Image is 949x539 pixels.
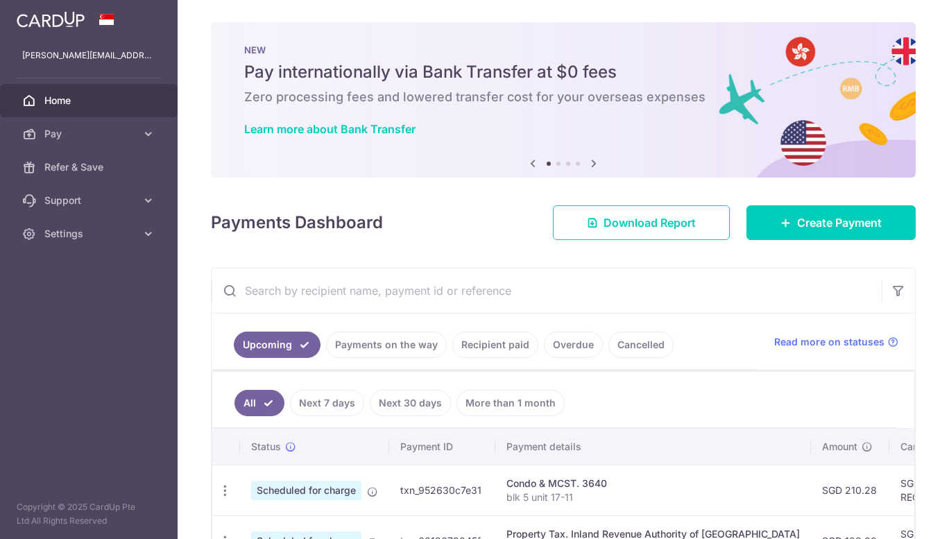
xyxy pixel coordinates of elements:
th: Payment details [495,429,811,465]
a: Read more on statuses [774,335,898,349]
img: Bank transfer banner [211,22,916,178]
span: Refer & Save [44,160,136,174]
img: CardUp [17,11,85,28]
a: Overdue [544,332,603,358]
span: Read more on statuses [774,335,884,349]
p: [PERSON_NAME][EMAIL_ADDRESS][DOMAIN_NAME] [22,49,155,62]
a: Next 30 days [370,390,451,416]
a: Payments on the way [326,332,447,358]
td: SGD 210.28 [811,465,889,515]
a: Download Report [553,205,730,240]
input: Search by recipient name, payment id or reference [212,268,882,313]
a: Learn more about Bank Transfer [244,122,416,136]
a: All [234,390,284,416]
p: NEW [244,44,882,55]
h4: Payments Dashboard [211,210,383,235]
h6: Zero processing fees and lowered transfer cost for your overseas expenses [244,89,882,105]
h5: Pay internationally via Bank Transfer at $0 fees [244,61,882,83]
a: Recipient paid [452,332,538,358]
a: Next 7 days [290,390,364,416]
span: Status [251,440,281,454]
a: More than 1 month [456,390,565,416]
th: Payment ID [389,429,495,465]
span: Pay [44,127,136,141]
div: Condo & MCST. 3640 [506,477,800,490]
span: Download Report [604,214,696,231]
span: Create Payment [797,214,882,231]
span: Support [44,194,136,207]
td: txn_952630c7e31 [389,465,495,515]
a: Create Payment [746,205,916,240]
span: Scheduled for charge [251,481,361,500]
a: Cancelled [608,332,674,358]
p: blk 5 unit 17-11 [506,490,800,504]
span: Amount [822,440,857,454]
span: Settings [44,227,136,241]
a: Upcoming [234,332,320,358]
span: Home [44,94,136,108]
